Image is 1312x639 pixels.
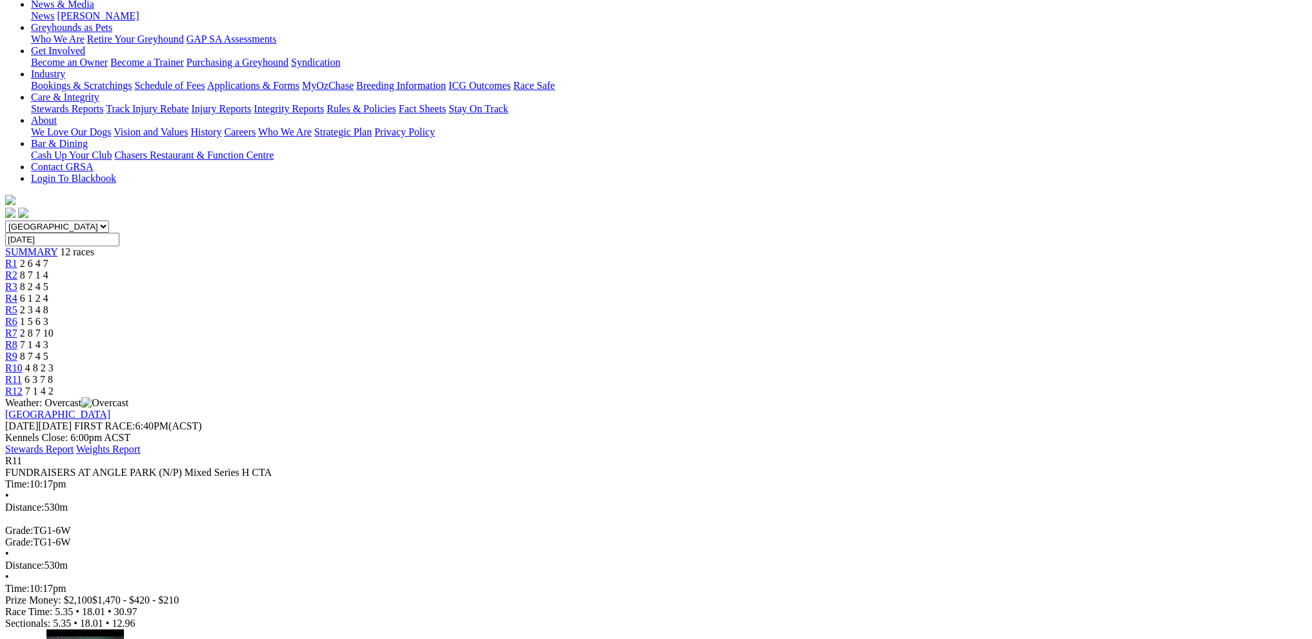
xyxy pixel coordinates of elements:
[57,10,139,21] a: [PERSON_NAME]
[5,233,119,246] input: Select date
[5,525,34,536] span: Grade:
[5,583,30,594] span: Time:
[5,304,17,315] span: R5
[5,420,72,431] span: [DATE]
[82,606,105,617] span: 18.01
[76,606,79,617] span: •
[20,328,54,339] span: 2 8 7 10
[5,502,1307,513] div: 530m
[108,606,112,617] span: •
[5,316,17,327] a: R6
[5,258,17,269] a: R1
[399,103,446,114] a: Fact Sheets
[20,339,48,350] span: 7 1 4 3
[5,293,17,304] a: R4
[5,397,128,408] span: Weather: Overcast
[31,57,108,68] a: Become an Owner
[18,208,28,218] img: twitter.svg
[5,548,9,559] span: •
[254,103,324,114] a: Integrity Reports
[5,560,1307,571] div: 530m
[31,103,103,114] a: Stewards Reports
[5,339,17,350] span: R8
[31,103,1307,115] div: Care & Integrity
[5,386,23,397] a: R12
[5,536,34,547] span: Grade:
[134,80,205,91] a: Schedule of Fees
[80,618,103,629] span: 18.01
[207,80,299,91] a: Applications & Forms
[5,595,1307,606] div: Prize Money: $2,100
[5,583,1307,595] div: 10:17pm
[25,374,53,385] span: 6 3 7 8
[327,103,396,114] a: Rules & Policies
[5,490,9,501] span: •
[5,525,1307,536] div: TG1-6W
[31,161,93,172] a: Contact GRSA
[31,150,112,161] a: Cash Up Your Club
[74,618,77,629] span: •
[5,351,17,362] a: R9
[5,409,110,420] a: [GEOGRAPHIC_DATA]
[60,246,94,257] span: 12 races
[20,270,48,280] span: 8 7 1 4
[5,328,17,339] a: R7
[5,374,22,385] a: R11
[31,80,1307,92] div: Industry
[114,606,137,617] span: 30.97
[31,173,116,184] a: Login To Blackbook
[5,281,17,292] a: R3
[31,34,85,44] a: Who We Are
[356,80,446,91] a: Breeding Information
[31,80,132,91] a: Bookings & Scratchings
[87,34,184,44] a: Retire Your Greyhound
[31,126,111,137] a: We Love Our Dogs
[20,351,48,362] span: 8 7 4 5
[5,467,1307,478] div: FUNDRAISERS AT ANGLE PARK (N/P) Mixed Series H CTA
[31,126,1307,138] div: About
[25,386,54,397] span: 7 1 4 2
[74,420,135,431] span: FIRST RACE:
[31,92,99,103] a: Care & Integrity
[5,560,44,571] span: Distance:
[187,57,288,68] a: Purchasing a Greyhound
[258,126,312,137] a: Who We Are
[31,150,1307,161] div: Bar & Dining
[31,68,65,79] a: Industry
[5,362,23,373] a: R10
[5,606,52,617] span: Race Time:
[106,103,188,114] a: Track Injury Rebate
[224,126,256,137] a: Careers
[92,595,179,605] span: $1,470 - $420 - $210
[31,22,112,33] a: Greyhounds as Pets
[20,316,48,327] span: 1 5 6 3
[20,281,48,292] span: 8 2 4 5
[55,606,73,617] span: 5.35
[31,45,85,56] a: Get Involved
[5,478,1307,490] div: 10:17pm
[314,126,372,137] a: Strategic Plan
[374,126,435,137] a: Privacy Policy
[31,115,57,126] a: About
[5,246,57,257] a: SUMMARY
[449,80,510,91] a: ICG Outcomes
[31,57,1307,68] div: Get Involved
[191,103,251,114] a: Injury Reports
[76,444,141,455] a: Weights Report
[53,618,71,629] span: 5.35
[5,502,44,513] span: Distance:
[20,304,48,315] span: 2 3 4 8
[20,258,48,269] span: 2 6 4 7
[110,57,184,68] a: Become a Trainer
[31,138,88,149] a: Bar & Dining
[291,57,340,68] a: Syndication
[5,270,17,280] a: R2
